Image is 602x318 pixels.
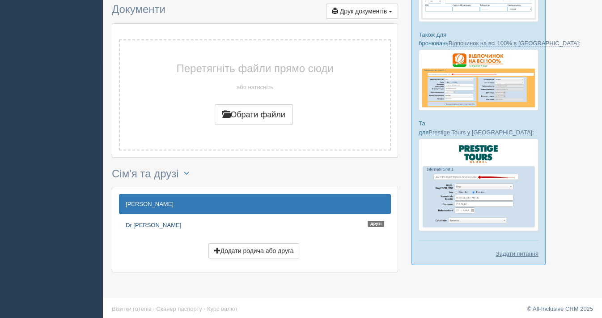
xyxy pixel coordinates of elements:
p: або натисніть [142,83,368,91]
button: Додати родича або друга [208,243,300,258]
button: Обрати файли [215,104,293,125]
span: Друк документів [340,8,387,15]
a: Задати питання [496,249,538,258]
p: Та для : [419,119,538,136]
a: Dr [PERSON_NAME]Друзі [119,215,391,235]
a: © All-Inclusive CRM 2025 [527,305,593,312]
img: prestige-tours-booking-form-crm-for-travel-agents.png [419,139,538,231]
a: Prestige Tours у [GEOGRAPHIC_DATA] [428,129,532,136]
span: · [204,305,206,312]
button: Друк документів [326,4,398,19]
h3: Сім'я та друзі [112,167,398,182]
a: Курс валют [207,305,237,312]
a: Візитки готелів [112,305,152,312]
img: otdihnavse100--%D1%84%D0%BE%D1%80%D0%BC%D0%B0-%D0%B1%D1%80%D0%BE%D0%BD%D0%B8%D1%80%D0%BE%D0%B2%D0... [419,50,538,111]
h3: Перетягніть файли прямо сюди [142,63,368,74]
h3: Документи [112,4,398,19]
span: Друзі [368,221,384,228]
span: · [153,305,155,312]
a: Відпочинок на всі 100% в [GEOGRAPHIC_DATA] [449,40,579,47]
p: Також для бронювань : [419,30,538,47]
a: [PERSON_NAME] [119,194,391,214]
a: Сканер паспорту [157,305,202,312]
